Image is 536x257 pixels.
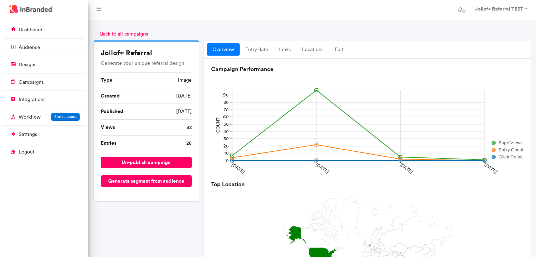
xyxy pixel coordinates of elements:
text: 10 [224,151,229,156]
p: logout [19,149,35,156]
a: dashboard [3,23,85,36]
text: [DATE] [315,162,330,175]
text: 70 [224,107,229,113]
a: audience [3,40,85,54]
text: [DATE] [231,162,246,175]
text: 40 [223,129,229,134]
p: campaigns [19,79,44,86]
a: campaigns [3,75,85,89]
text: 50 [223,122,229,127]
a: designs [3,58,85,71]
text: 60 [223,114,229,120]
button: Generate segment from audience [101,175,192,187]
text: [DATE] [399,162,414,175]
b: Views [101,124,115,130]
text: 0 [226,158,229,163]
a: entry data [240,43,273,56]
text: 20 [223,144,229,149]
a: WorkflowEarly access [3,110,85,124]
text: [DATE] [483,162,498,175]
text: 30 [223,136,229,142]
img: InBranded Logo [7,4,55,15]
h6: Top Location [211,181,523,188]
h6: Campaign Performance [211,66,523,73]
a: integrations [3,93,85,106]
p: Workflow [19,114,41,121]
span: image [178,77,192,84]
text: COUNT [216,118,221,133]
a: Jollof+ Referral TEST [468,3,533,17]
text: 90 [223,93,229,98]
span: [DATE] [176,108,192,115]
p: audience [19,44,40,51]
text: 80 [223,100,229,105]
b: Created [101,93,120,99]
b: Entries [101,140,116,146]
span: 28 [186,140,192,147]
span: 82 [186,124,192,131]
p: Generate your unique referral design [101,60,192,67]
a: ← Back to all campaigns [94,31,148,37]
a: Edit [329,43,349,56]
h5: Jollof+ Referral [101,49,192,57]
p: designs [19,61,36,68]
p: settings [19,131,37,138]
a: settings [3,127,85,141]
p: integrations [19,96,45,103]
a: overview [207,43,240,56]
b: Type [101,77,112,83]
strong: Jollof+ Referral TEST [475,6,523,12]
span: [DATE] [176,93,192,100]
b: Published [101,108,123,114]
a: links [273,43,296,56]
button: un-publish campaign [101,157,192,168]
a: locations [296,43,329,56]
span: Early access [54,114,76,119]
p: dashboard [19,26,42,33]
